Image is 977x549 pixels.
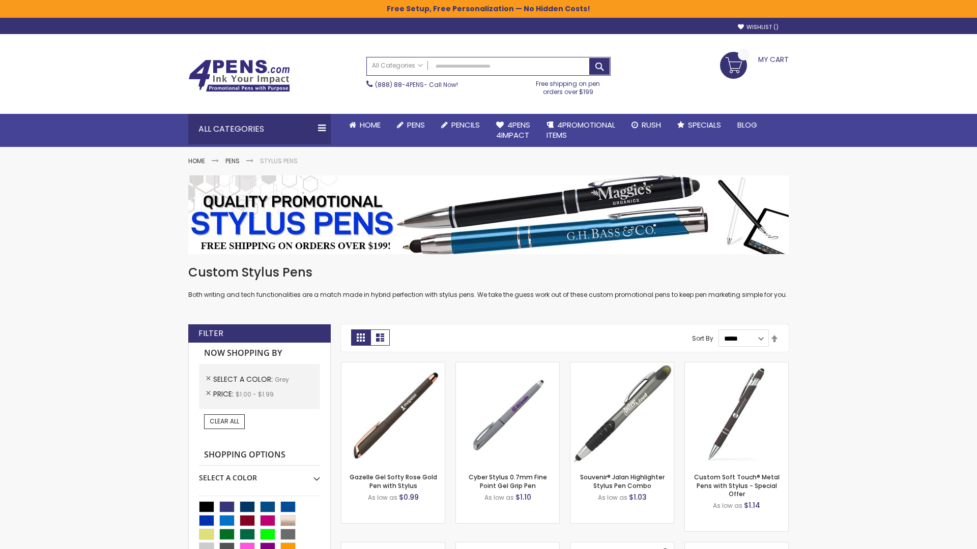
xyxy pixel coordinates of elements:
[496,119,530,140] span: 4Pens 4impact
[570,362,674,466] img: Souvenir® Jalan Highlighter Stylus Pen Combo-Grey
[236,390,274,399] span: $1.00 - $1.99
[199,444,320,466] strong: Shopping Options
[188,264,789,299] div: Both writing and tech functionalities are a match made in hybrid perfection with stylus pens. We ...
[372,62,423,70] span: All Categories
[547,119,615,140] span: 4PROMOTIONAL ITEMS
[515,492,531,502] span: $1.10
[210,417,239,425] span: Clear All
[199,343,320,364] strong: Now Shopping by
[389,114,433,136] a: Pens
[713,501,742,510] span: As low as
[570,362,674,371] a: Souvenir® Jalan Highlighter Stylus Pen Combo-Grey
[469,473,547,490] a: Cyber Stylus 0.7mm Fine Point Gel Grip Pen
[688,119,721,130] span: Specials
[738,23,779,31] a: Wishlist
[729,114,765,136] a: Blog
[368,493,397,502] span: As low as
[407,119,425,130] span: Pens
[629,492,647,502] span: $1.03
[538,114,623,147] a: 4PROMOTIONALITEMS
[360,119,381,130] span: Home
[188,157,205,165] a: Home
[737,119,757,130] span: Blog
[188,175,789,254] img: Stylus Pens
[685,362,788,466] img: Custom Soft Touch® Metal Pens with Stylus-Grey
[642,119,661,130] span: Rush
[188,264,789,281] h1: Custom Stylus Pens
[580,473,665,490] a: Souvenir® Jalan Highlighter Stylus Pen Combo
[351,329,370,346] strong: Grid
[456,362,559,466] img: Cyber Stylus 0.7mm Fine Point Gel Grip Pen-Grey
[526,76,611,96] div: Free shipping on pen orders over $199
[367,57,428,74] a: All Categories
[199,466,320,483] div: Select A Color
[341,362,445,371] a: Gazelle Gel Softy Rose Gold Pen with Stylus-Grey
[225,157,240,165] a: Pens
[260,157,298,165] strong: Stylus Pens
[669,114,729,136] a: Specials
[685,362,788,371] a: Custom Soft Touch® Metal Pens with Stylus-Grey
[744,500,760,510] span: $1.14
[188,114,331,144] div: All Categories
[275,375,289,384] span: Grey
[598,493,627,502] span: As low as
[433,114,488,136] a: Pencils
[213,389,236,399] span: Price
[213,374,275,384] span: Select A Color
[451,119,480,130] span: Pencils
[692,334,713,343] label: Sort By
[456,362,559,371] a: Cyber Stylus 0.7mm Fine Point Gel Grip Pen-Grey
[694,473,780,498] a: Custom Soft Touch® Metal Pens with Stylus - Special Offer
[341,114,389,136] a: Home
[341,362,445,466] img: Gazelle Gel Softy Rose Gold Pen with Stylus-Grey
[198,328,223,339] strong: Filter
[204,414,245,429] a: Clear All
[484,493,514,502] span: As low as
[375,80,458,89] span: - Call Now!
[623,114,669,136] a: Rush
[488,114,538,147] a: 4Pens4impact
[188,59,290,92] img: 4Pens Custom Pens and Promotional Products
[399,492,419,502] span: $0.99
[375,80,424,89] a: (888) 88-4PENS
[350,473,437,490] a: Gazelle Gel Softy Rose Gold Pen with Stylus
